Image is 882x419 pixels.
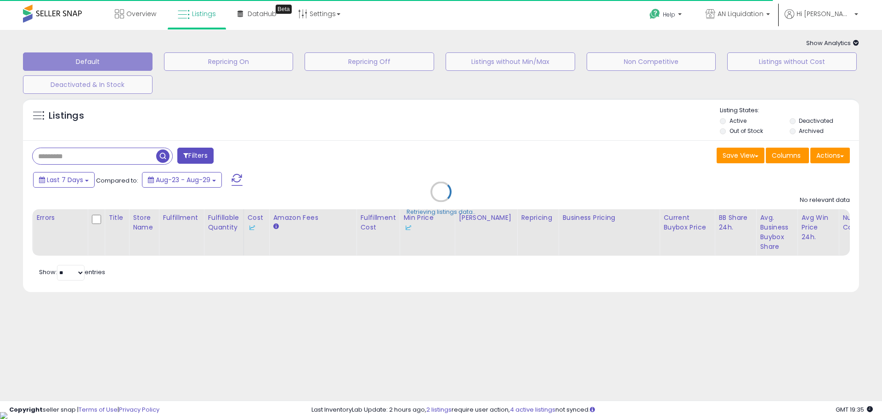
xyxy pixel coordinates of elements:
button: Deactivated & In Stock [23,75,153,94]
a: 2 listings [426,405,452,414]
a: Help [642,1,691,30]
a: Terms of Use [79,405,118,414]
button: Repricing On [164,52,294,71]
button: Repricing Off [305,52,434,71]
button: Listings without Min/Max [446,52,575,71]
i: Get Help [649,8,661,20]
span: Help [663,11,675,18]
a: Hi [PERSON_NAME] [785,9,858,30]
div: Tooltip anchor [276,5,292,14]
button: Listings without Cost [727,52,857,71]
a: Privacy Policy [119,405,159,414]
span: Listings [192,9,216,18]
span: Hi [PERSON_NAME] [797,9,852,18]
a: 4 active listings [510,405,555,414]
span: Overview [126,9,156,18]
div: seller snap | | [9,406,159,414]
span: Show Analytics [806,39,859,47]
span: 2025-09-6 19:35 GMT [836,405,873,414]
button: Non Competitive [587,52,716,71]
div: Last InventoryLab Update: 2 hours ago, require user action, not synced. [311,406,873,414]
strong: Copyright [9,405,43,414]
span: AN Liquidation [718,9,763,18]
span: DataHub [248,9,277,18]
i: Click here to read more about un-synced listings. [590,407,595,413]
button: Default [23,52,153,71]
div: Retrieving listings data.. [407,208,475,216]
